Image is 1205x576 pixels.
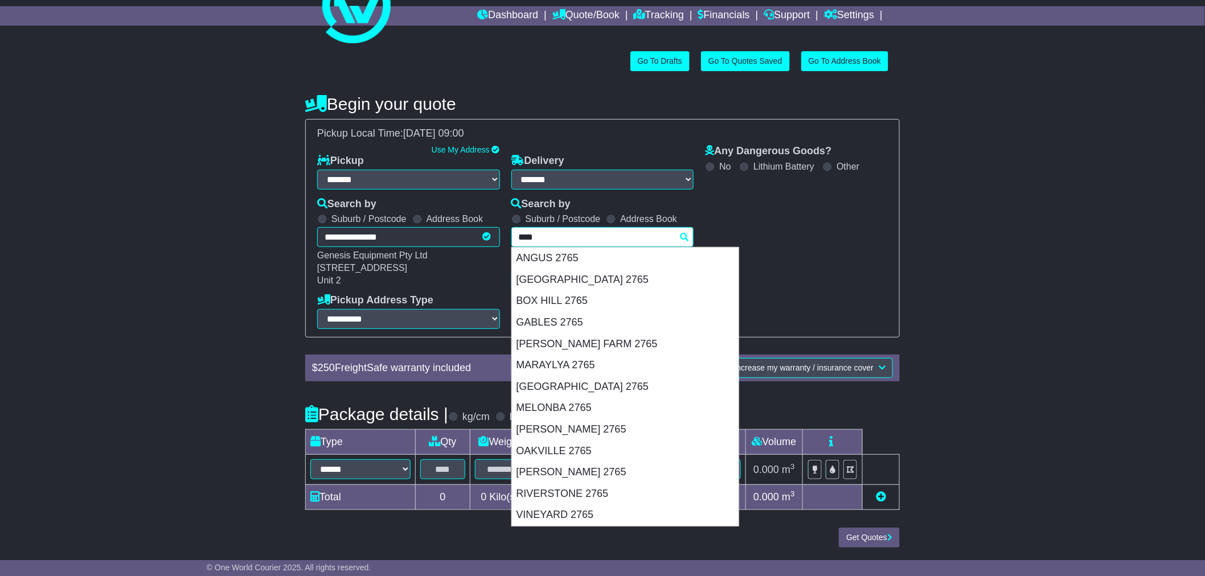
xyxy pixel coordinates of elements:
label: Pickup Address Type [317,294,433,307]
td: Kilo(s) [470,484,530,509]
span: Genesis Equipment Pty Ltd [317,250,428,260]
td: Type [306,430,416,455]
span: m [782,491,795,503]
div: VINEYARD 2765 [512,504,739,526]
sup: 3 [790,462,795,471]
label: No [719,161,731,172]
div: [PERSON_NAME] 2765 [512,462,739,483]
span: © One World Courier 2025. All rights reserved. [207,563,371,572]
button: Increase my warranty / insurance cover [727,358,893,378]
span: [DATE] 09:00 [403,127,464,139]
span: Unit 2 [317,275,341,285]
label: lb/in [510,411,528,423]
div: OAKVILLE 2765 [512,441,739,462]
label: Search by [317,198,376,211]
a: Add new item [876,491,886,503]
label: Suburb / Postcode [526,213,601,224]
td: Qty [416,430,470,455]
label: Delivery [511,155,564,167]
td: Total [306,484,416,509]
td: Volume [745,430,802,455]
td: 0 [416,484,470,509]
div: [GEOGRAPHIC_DATA] 2765 [512,376,739,398]
label: Address Book [620,213,677,224]
label: Address Book [427,213,483,224]
div: BOX HILL 2765 [512,290,739,312]
label: Any Dangerous Goods? [705,145,831,158]
a: Quote/Book [552,6,620,26]
span: 0 [481,491,486,503]
div: GABLES 2765 [512,312,739,334]
label: kg/cm [462,411,490,423]
a: Financials [698,6,750,26]
a: Go To Drafts [630,51,690,71]
span: 250 [318,362,335,373]
span: 0.000 [753,464,779,475]
span: 0.000 [753,491,779,503]
h4: Package details | [305,405,448,423]
span: [STREET_ADDRESS] [317,263,407,273]
h4: Begin your quote [305,94,900,113]
a: Use My Address [432,145,490,154]
label: Suburb / Postcode [331,213,407,224]
a: Go To Quotes Saved [701,51,790,71]
a: Go To Address Book [801,51,888,71]
a: Settings [824,6,874,26]
div: [GEOGRAPHIC_DATA] 2765 [512,269,739,291]
div: Pickup Local Time: [312,127,893,140]
label: Other [837,161,859,172]
div: MARAYLYA 2765 [512,355,739,376]
sup: 3 [790,489,795,498]
div: [PERSON_NAME] 2765 [512,419,739,441]
span: m [782,464,795,475]
a: Support [764,6,810,26]
label: Lithium Battery [753,161,814,172]
span: Increase my warranty / insurance cover [735,363,874,372]
a: Tracking [634,6,684,26]
label: Search by [511,198,571,211]
div: ANGUS 2765 [512,248,739,269]
div: MELONBA 2765 [512,397,739,419]
td: Weight [470,430,530,455]
a: Dashboard [477,6,538,26]
div: [PERSON_NAME] FARM 2765 [512,334,739,355]
button: Get Quotes [839,528,900,548]
div: $ FreightSafe warranty included [306,362,635,375]
label: Pickup [317,155,364,167]
div: RIVERSTONE 2765 [512,483,739,505]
